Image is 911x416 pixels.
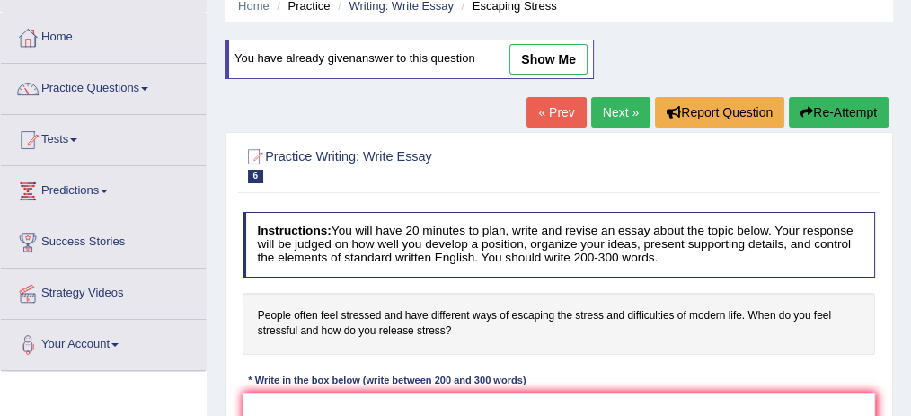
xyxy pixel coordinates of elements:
a: Home [1,13,206,58]
button: Report Question [655,97,784,128]
a: Success Stories [1,217,206,262]
a: Your Account [1,320,206,365]
a: Predictions [1,166,206,211]
a: Tests [1,115,206,160]
b: Instructions: [257,224,331,237]
a: Practice Questions [1,64,206,109]
h4: You will have 20 minutes to plan, write and revise an essay about the topic below. Your response ... [243,212,876,277]
div: * Write in the box below (write between 200 and 300 words) [243,374,532,389]
button: Re-Attempt [789,97,889,128]
div: You have already given answer to this question [225,40,594,79]
a: « Prev [526,97,586,128]
span: 6 [248,170,264,183]
a: Next » [591,97,650,128]
h4: People often feel stressed and have different ways of escaping the stress and difficulties of mod... [243,293,876,355]
a: show me [509,44,588,75]
h2: Practice Writing: Write Essay [243,146,635,183]
a: Strategy Videos [1,269,206,314]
